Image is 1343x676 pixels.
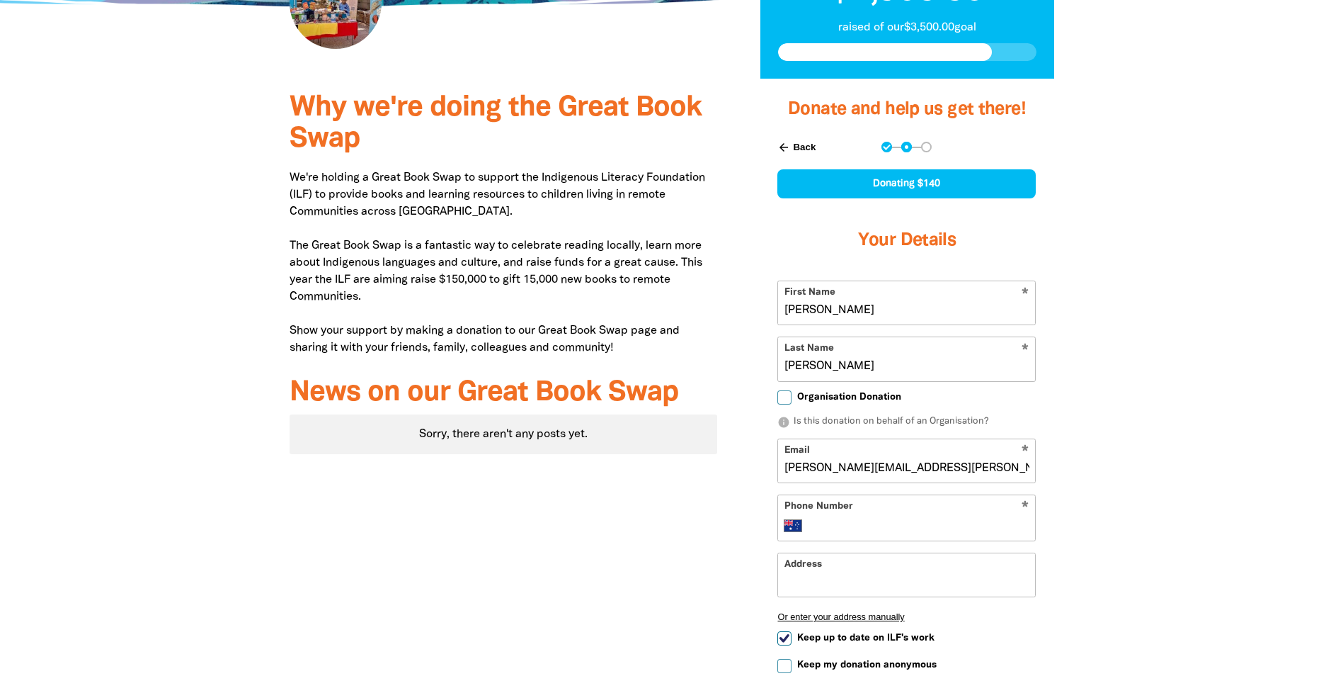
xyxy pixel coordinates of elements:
[778,19,1036,36] p: raised of our $3,500.00 goal
[901,142,912,152] button: Navigate to step 2 of 3 to enter your details
[290,378,718,409] h3: News on our Great Book Swap
[290,415,718,454] div: Paginated content
[777,659,791,673] input: Keep my donation anonymous
[1022,501,1029,514] i: Required
[290,95,702,152] span: Why we're doing the Great Book Swap
[797,390,901,404] span: Organisation Donation
[797,658,937,672] span: Keep my donation anonymous
[777,415,1036,429] p: Is this donation on behalf of an Organisation?
[921,142,932,152] button: Navigate to step 3 of 3 to enter your payment details
[777,169,1036,198] div: Donating $140
[290,415,718,454] div: Sorry, there aren't any posts yet.
[772,135,821,159] button: Back
[777,612,1036,622] button: Or enter your address manually
[777,213,1036,269] h3: Your Details
[290,169,718,356] p: We're holding a Great Book Swap to support the Indigenous Literacy Foundation (ILF) to provide bo...
[788,101,1026,118] span: Donate and help us get there!
[777,631,791,646] input: Keep up to date on ILF's work
[777,416,790,429] i: info
[777,390,791,405] input: Organisation Donation
[777,141,790,154] i: arrow_back
[881,142,892,152] button: Navigate to step 1 of 3 to enter your donation amount
[797,631,935,645] span: Keep up to date on ILF's work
